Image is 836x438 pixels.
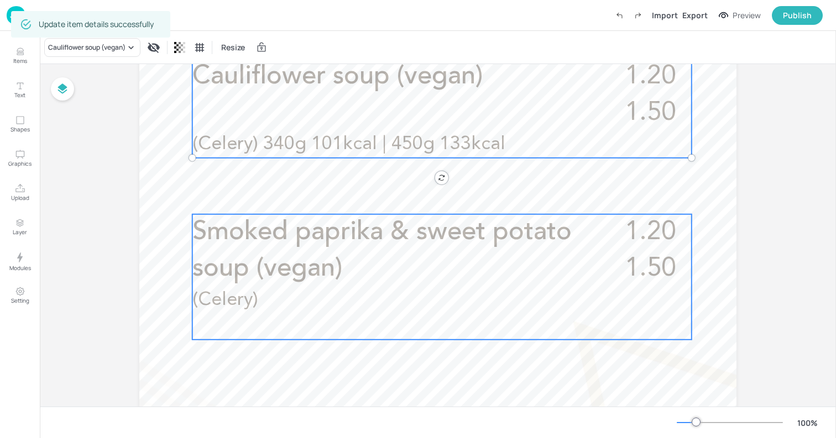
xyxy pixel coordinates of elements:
div: Cauliflower soup (vegan) [48,43,126,52]
span: 1.20 1.50 [625,64,676,126]
div: Display condition [145,39,163,56]
span: Smoked paprika & sweet potato soup (vegan) [192,219,572,282]
div: Preview [733,9,761,22]
div: Publish [783,9,812,22]
span: 1.20 1.50 [625,219,676,282]
span: Cauliflower soup (vegan) [192,64,483,89]
img: logo-86c26b7e.jpg [7,6,25,24]
button: Publish [772,6,823,25]
span: (Celery) 340g 101kcal | 450g 133kcal [192,135,505,154]
div: Export [682,9,708,21]
div: 100 % [794,417,821,429]
div: Import [652,9,678,21]
button: Preview [712,7,767,24]
label: Redo (Ctrl + Y) [629,6,647,25]
div: Update item details successfully [39,14,154,34]
span: (Celery) [192,291,258,309]
span: Resize [219,41,247,53]
label: Undo (Ctrl + Z) [610,6,629,25]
